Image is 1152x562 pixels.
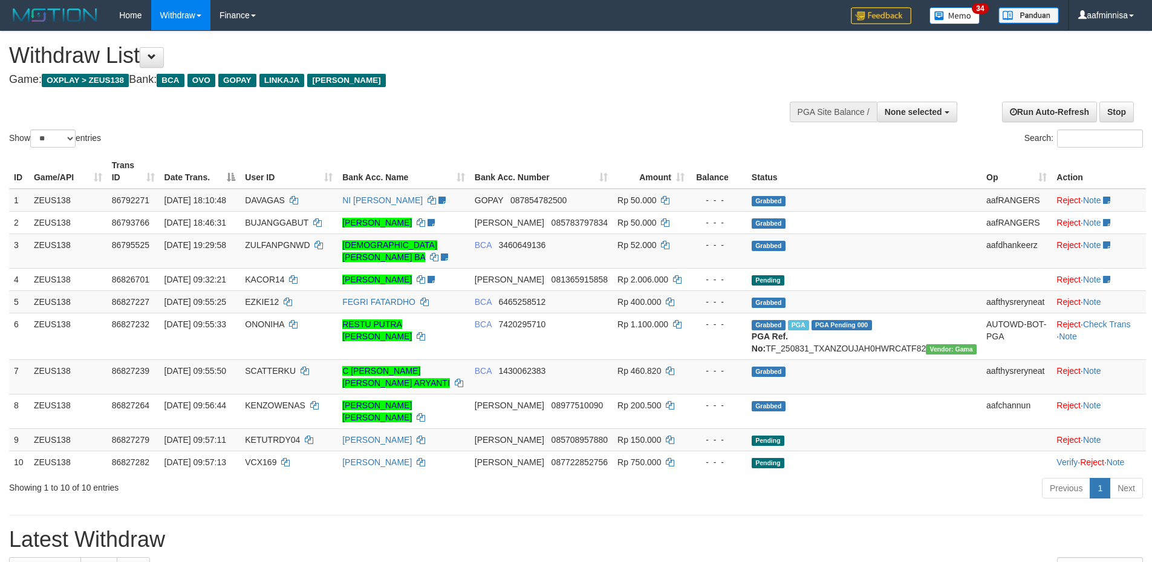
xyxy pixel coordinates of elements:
a: Reject [1056,297,1081,307]
td: aafthysreryneat [981,359,1052,394]
th: Bank Acc. Number: activate to sort column ascending [470,154,613,189]
td: · [1052,211,1146,234]
th: User ID: activate to sort column ascending [240,154,337,189]
td: ZEUS138 [29,211,107,234]
span: Grabbed [752,298,786,308]
span: PGA Pending [812,320,872,330]
td: · [1052,394,1146,428]
span: 86827232 [112,319,149,329]
a: [PERSON_NAME] [342,457,412,467]
span: Rp 460.820 [617,366,661,376]
div: - - - [694,296,742,308]
span: Pending [752,275,784,286]
span: [PERSON_NAME] [307,74,385,87]
a: Run Auto-Refresh [1002,102,1097,122]
span: 86827282 [112,457,149,467]
a: C [PERSON_NAME] [PERSON_NAME] ARYANTI [342,366,450,388]
th: Balance [689,154,747,189]
span: Copy 1430062383 to clipboard [498,366,545,376]
span: 86793766 [112,218,149,227]
span: Rp 50.000 [617,195,657,205]
button: None selected [877,102,957,122]
span: [DATE] 09:55:50 [164,366,226,376]
a: 1 [1090,478,1110,498]
span: Rp 400.000 [617,297,661,307]
span: Rp 750.000 [617,457,661,467]
span: [DATE] 18:46:31 [164,218,226,227]
td: 9 [9,428,29,451]
td: ZEUS138 [29,234,107,268]
span: LINKAJA [259,74,305,87]
td: · [1052,428,1146,451]
a: [PERSON_NAME] [342,435,412,445]
th: Date Trans.: activate to sort column descending [160,154,241,189]
span: Copy 08977510090 to clipboard [552,400,604,410]
span: Vendor URL: https://trx31.1velocity.biz [926,344,977,355]
span: KACOR14 [245,275,284,284]
div: - - - [694,399,742,411]
span: [PERSON_NAME] [475,218,544,227]
span: BCA [475,319,492,329]
label: Show entries [9,129,101,148]
span: [PERSON_NAME] [475,457,544,467]
span: Grabbed [752,196,786,206]
span: OVO [187,74,215,87]
td: · [1052,268,1146,290]
span: [DATE] 09:57:13 [164,457,226,467]
td: 7 [9,359,29,394]
td: ZEUS138 [29,428,107,451]
a: Reject [1056,218,1081,227]
td: 2 [9,211,29,234]
span: Rp 200.500 [617,400,661,410]
h1: Withdraw List [9,44,756,68]
span: VCX169 [245,457,276,467]
a: Note [1083,435,1101,445]
span: GOPAY [218,74,256,87]
span: DAVAGAS [245,195,285,205]
td: · [1052,189,1146,212]
span: EZKIE12 [245,297,279,307]
span: 86792271 [112,195,149,205]
div: - - - [694,434,742,446]
span: Grabbed [752,241,786,251]
span: Rp 2.006.000 [617,275,668,284]
a: [PERSON_NAME] [342,218,412,227]
td: TF_250831_TXANZOUJAH0HWRCATF82 [747,313,981,359]
td: ZEUS138 [29,290,107,313]
label: Search: [1024,129,1143,148]
span: Rp 50.000 [617,218,657,227]
a: Note [1083,366,1101,376]
a: Check Trans [1083,319,1131,329]
span: Grabbed [752,218,786,229]
img: MOTION_logo.png [9,6,101,24]
span: Marked by aafnoeunsreypich [788,320,809,330]
th: Op: activate to sort column ascending [981,154,1052,189]
span: [DATE] 18:10:48 [164,195,226,205]
th: Bank Acc. Name: activate to sort column ascending [337,154,470,189]
a: [DEMOGRAPHIC_DATA][PERSON_NAME] BA [342,240,437,262]
a: Note [1083,275,1101,284]
span: [DATE] 09:55:25 [164,297,226,307]
a: Reject [1056,435,1081,445]
a: RESTU PUTRA [PERSON_NAME] [342,319,412,341]
a: Note [1083,195,1101,205]
td: ZEUS138 [29,189,107,212]
a: NI [PERSON_NAME] [342,195,423,205]
td: · [1052,290,1146,313]
a: Reject [1080,457,1104,467]
div: Showing 1 to 10 of 10 entries [9,477,471,494]
span: 86795525 [112,240,149,250]
a: Reject [1056,195,1081,205]
span: [PERSON_NAME] [475,275,544,284]
a: Note [1107,457,1125,467]
span: 86827279 [112,435,149,445]
td: · [1052,359,1146,394]
img: Feedback.jpg [851,7,911,24]
a: Reject [1056,366,1081,376]
span: [DATE] 19:29:58 [164,240,226,250]
span: ZULFANPGNWD [245,240,310,250]
span: None selected [885,107,942,117]
td: 5 [9,290,29,313]
div: PGA Site Balance / [790,102,877,122]
td: ZEUS138 [29,359,107,394]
